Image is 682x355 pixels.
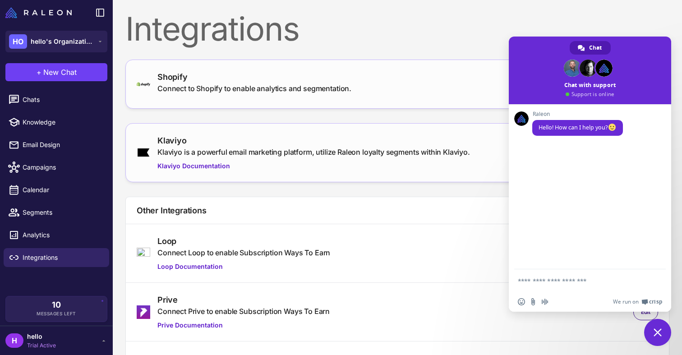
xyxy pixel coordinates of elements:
[541,298,548,305] span: Audio message
[52,301,61,309] span: 10
[589,41,602,55] span: Chat
[137,148,150,157] img: klaviyo.png
[5,333,23,348] div: H
[27,332,56,341] span: hello
[125,13,669,45] div: Integrations
[157,306,330,317] div: Connect Prive to enable Subscription Ways To Earn
[539,124,617,131] span: Hello! How can I help you?
[137,82,150,86] img: shopify-logo-primary-logo-456baa801ee66a0a435671082365958316831c9960c480451dd0330bcdae304f.svg
[157,147,470,157] div: Klaviyo is a powerful email marketing platform, utilize Raleon loyalty segments within Klaviyo.
[137,248,150,259] img: loop.svg
[23,117,102,127] span: Knowledge
[137,305,150,319] img: 62618a9a8aa15bed70ffc851_prive-favicon.png
[157,235,330,247] div: Loop
[570,41,611,55] a: Chat
[157,262,330,272] a: Loop Documentation
[644,319,671,346] a: Close chat
[157,320,330,330] a: Prive Documentation
[518,298,525,305] span: Insert an emoji
[27,341,56,350] span: Trial Active
[532,111,623,117] span: Raleon
[4,226,109,244] a: Analytics
[613,298,639,305] span: We run on
[4,180,109,199] a: Calendar
[5,7,72,18] img: Raleon Logo
[5,31,107,52] button: HOhello's Organization
[4,203,109,222] a: Segments
[157,294,330,306] div: Prive
[518,269,644,292] textarea: Compose your message...
[126,197,669,224] button: Other Integrations
[31,37,94,46] span: hello's Organization
[4,158,109,177] a: Campaigns
[641,308,650,316] span: Edit
[157,71,351,83] div: Shopify
[157,161,470,171] a: Klaviyo Documentation
[23,185,102,195] span: Calendar
[157,83,351,94] div: Connect to Shopify to enable analytics and segmentation.
[4,248,109,267] a: Integrations
[4,90,109,109] a: Chats
[23,253,102,263] span: Integrations
[23,140,102,150] span: Email Design
[157,134,470,147] div: Klaviyo
[37,67,41,78] span: +
[4,113,109,132] a: Knowledge
[157,247,330,258] div: Connect Loop to enable Subscription Ways To Earn
[530,298,537,305] span: Send a file
[23,95,102,105] span: Chats
[137,204,207,217] h3: Other Integrations
[23,230,102,240] span: Analytics
[23,162,102,172] span: Campaigns
[23,207,102,217] span: Segments
[9,34,27,49] div: HO
[5,63,107,81] button: +New Chat
[4,135,109,154] a: Email Design
[613,298,662,305] a: We run onCrisp
[43,67,77,78] span: New Chat
[37,310,76,317] span: Messages Left
[649,298,662,305] span: Crisp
